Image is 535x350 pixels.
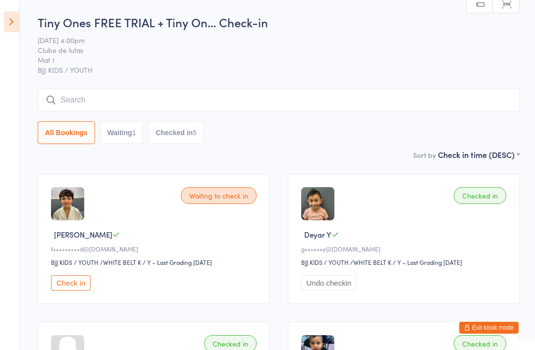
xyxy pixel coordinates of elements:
[38,35,504,45] span: [DATE] 4:00pm
[38,65,520,75] span: BJJ KIDS / YOUTH
[38,14,520,30] h2: Tiny Ones FREE TRIAL + Tiny On… Check-in
[148,121,204,144] button: Checked in5
[301,275,357,291] button: Undo checkin
[51,187,84,220] img: image1744091242.png
[350,258,462,266] span: / WHITE BELT K / Y – Last Grading [DATE]
[100,258,212,266] span: / WHITE BELT K / Y – Last Grading [DATE]
[301,245,510,253] div: g••••••y@[DOMAIN_NAME]
[100,121,144,144] button: Waiting1
[193,129,197,137] div: 5
[304,229,331,240] span: Deyar Y
[438,149,520,160] div: Check in time (DESC)
[181,187,257,204] div: Waiting to check in
[51,258,99,266] div: BJJ KIDS / YOUTH
[413,150,436,160] label: Sort by
[38,89,520,111] input: Search
[38,55,504,65] span: Mat 1
[301,258,349,266] div: BJJ KIDS / YOUTH
[54,229,112,240] span: [PERSON_NAME]
[51,275,91,291] button: Check in
[38,45,504,55] span: Clube de lutas
[459,322,519,334] button: Exit kiosk mode
[132,129,136,137] div: 1
[301,187,334,220] img: image1732599299.png
[51,245,260,253] div: f•••••••••d@[DOMAIN_NAME]
[38,121,95,144] button: All Bookings
[454,187,506,204] div: Checked in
